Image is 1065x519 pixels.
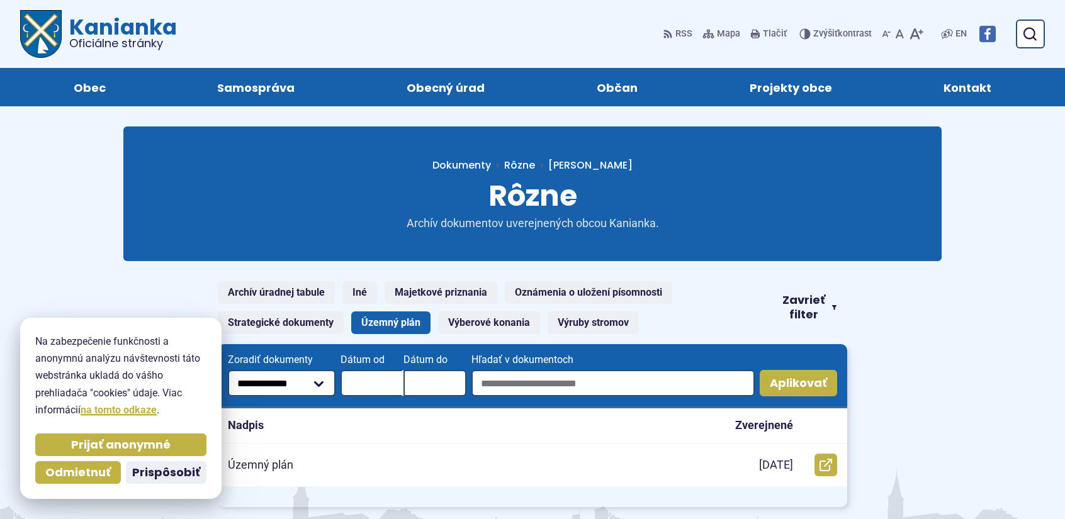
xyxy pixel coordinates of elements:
[548,158,633,172] span: [PERSON_NAME]
[218,281,335,304] a: Archív úradnej tabule
[20,10,62,58] img: Prejsť na domovskú stránku
[760,370,837,396] button: Aplikovať
[228,354,335,366] span: Zoradiť dokumenty
[45,466,111,480] span: Odmietnuť
[597,68,638,106] span: Občan
[71,438,171,452] span: Prijať anonymné
[663,21,695,47] a: RSS
[505,281,672,304] a: Oznámenia o uložení písomnosti
[20,10,177,58] a: Logo Kanianka, prejsť na domovskú stránku.
[403,354,466,366] span: Dátum do
[438,311,540,334] a: Výberové konania
[74,68,106,106] span: Obec
[351,311,431,334] a: Územný plán
[35,461,121,484] button: Odmietnuť
[228,370,335,396] select: Zoradiť dokumenty
[471,354,755,366] span: Hľadať v dokumentoch
[553,68,681,106] a: Občan
[432,158,491,172] span: Dokumenty
[403,370,466,396] input: Dátum do
[35,433,206,456] button: Prijať anonymné
[30,68,149,106] a: Obec
[488,176,577,216] span: Rôzne
[900,68,1035,106] a: Kontakt
[69,38,177,49] span: Oficiálne stránky
[432,158,504,172] a: Dokumenty
[218,311,344,334] a: Strategické dokumenty
[504,158,535,172] a: Rôzne
[132,466,200,480] span: Prispôsobiť
[893,21,906,47] button: Nastaviť pôvodnú veľkosť písma
[62,16,177,49] span: Kanianka
[81,404,157,416] a: na tomto odkaze
[879,21,893,47] button: Zmenšiť veľkosť písma
[342,281,377,304] a: Iné
[750,68,832,106] span: Projekty obce
[363,68,528,106] a: Obecný úrad
[944,68,991,106] span: Kontakt
[813,28,838,39] span: Zvýšiť
[763,29,787,40] span: Tlačiť
[700,21,743,47] a: Mapa
[748,21,789,47] button: Tlačiť
[717,26,740,42] span: Mapa
[979,26,996,42] img: Prejsť na Facebook stránku
[471,370,755,396] input: Hľadať v dokumentoch
[782,293,826,321] span: Zavrieť filter
[706,68,876,106] a: Projekty obce
[759,458,793,472] p: [DATE]
[906,21,926,47] button: Zväčšiť veľkosť písma
[799,21,874,47] button: Zvýšiťkontrast
[813,29,872,40] span: kontrast
[675,26,692,42] span: RSS
[174,68,339,106] a: Samospráva
[385,281,497,304] a: Majetkové priznania
[35,333,206,418] p: Na zabezpečenie funkčnosti a anonymnú analýzu návštevnosti táto webstránka ukladá do vášho prehli...
[217,68,295,106] span: Samospráva
[341,370,403,396] input: Dátum od
[228,418,264,433] p: Nadpis
[735,418,793,433] p: Zverejnené
[548,311,639,334] a: Výruby stromov
[535,158,633,172] a: [PERSON_NAME]
[126,461,206,484] button: Prispôsobiť
[772,293,847,321] button: Zavrieť filter
[955,26,967,42] span: EN
[228,458,293,472] p: Územný plán
[381,216,684,231] p: Archív dokumentov uverejnených obcou Kanianka.
[341,354,403,366] span: Dátum od
[407,68,485,106] span: Obecný úrad
[953,26,969,42] a: EN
